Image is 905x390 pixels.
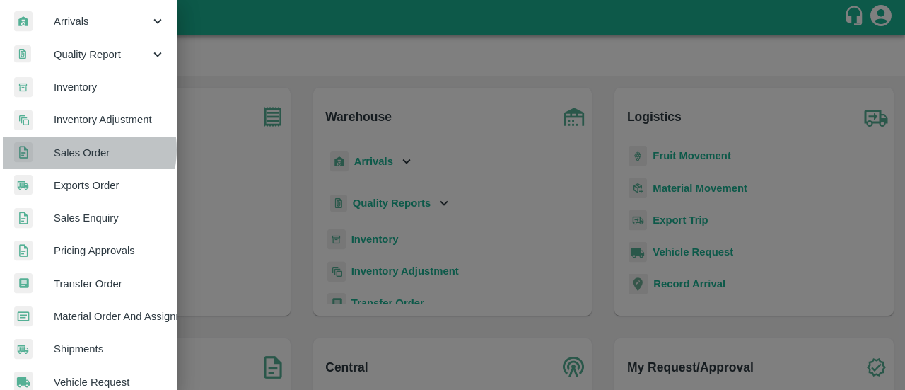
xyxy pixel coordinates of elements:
img: whInventory [14,77,33,98]
span: Pricing Approvals [54,243,165,258]
span: Shipments [54,341,165,357]
span: Material Order And Assignment [54,309,165,324]
img: whArrival [14,11,33,32]
img: sales [14,142,33,163]
img: sales [14,241,33,261]
span: Transfer Order [54,276,165,292]
span: Sales Order [54,145,165,161]
span: Exports Order [54,178,165,193]
span: Inventory Adjustment [54,112,165,127]
img: whTransfer [14,273,33,294]
img: centralMaterial [14,306,33,327]
span: Sales Enquiry [54,210,165,226]
span: Inventory [54,79,165,95]
img: shipments [14,339,33,360]
img: sales [14,208,33,229]
img: shipments [14,175,33,195]
span: Vehicle Request [54,374,165,390]
img: inventory [14,110,33,130]
span: Quality Report [54,47,150,62]
span: Arrivals [54,13,150,29]
img: qualityReport [14,45,31,63]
